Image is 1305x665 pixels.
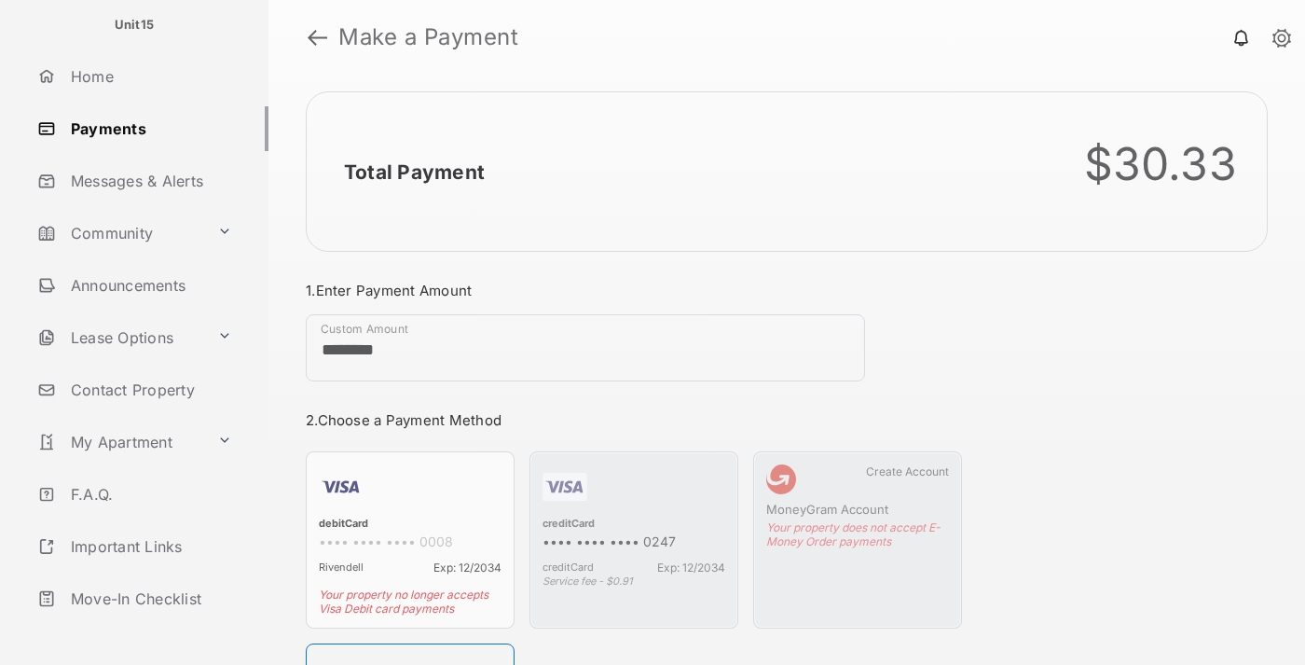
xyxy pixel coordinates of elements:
[30,576,268,621] a: Move-In Checklist
[543,517,725,533] div: creditCard
[115,16,155,35] p: Unit15
[543,533,725,553] div: •••• •••• •••• 0247
[338,26,518,48] strong: Make a Payment
[344,160,485,184] h2: Total Payment
[30,54,268,99] a: Home
[529,451,738,629] div: creditCard•••• •••• •••• 0247creditCardExp: 12/2034Service fee - $0.91
[30,211,210,256] a: Community
[30,315,210,360] a: Lease Options
[30,472,268,517] a: F.A.Q.
[30,367,268,412] a: Contact Property
[30,263,268,308] a: Announcements
[657,561,725,575] span: Exp: 12/2034
[30,106,268,151] a: Payments
[1084,137,1238,191] div: $30.33
[543,575,725,588] div: Service fee - $0.91
[306,411,962,429] h3: 2. Choose a Payment Method
[30,524,240,569] a: Important Links
[543,561,594,575] span: creditCard
[306,282,962,299] h3: 1. Enter Payment Amount
[30,159,268,203] a: Messages & Alerts
[30,420,210,464] a: My Apartment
